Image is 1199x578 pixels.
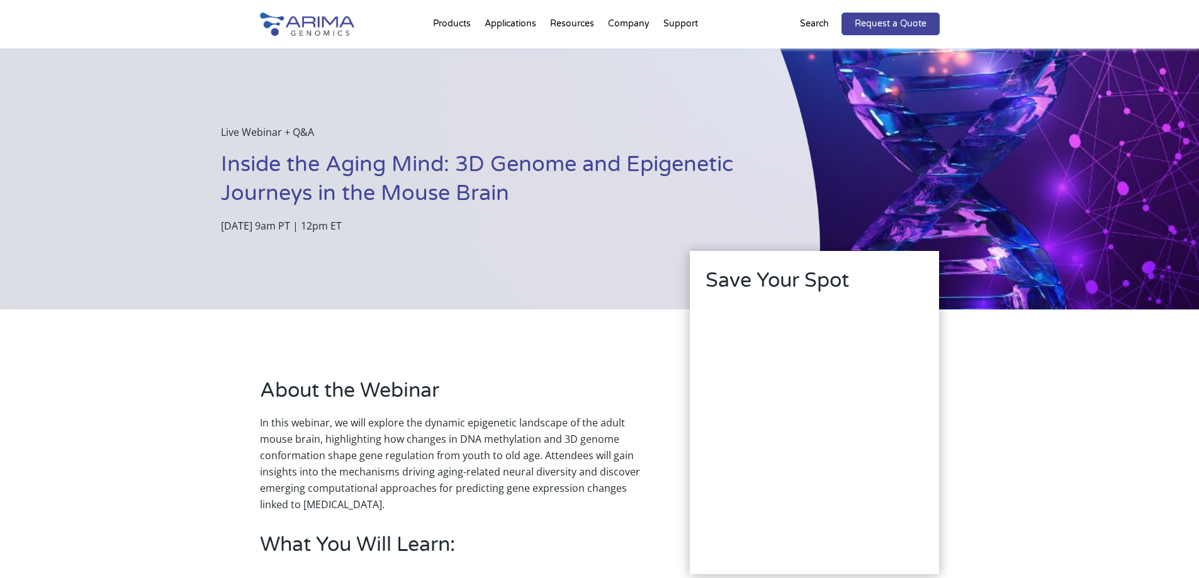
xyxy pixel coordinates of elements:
[221,124,757,150] p: Live Webinar + Q&A
[800,16,829,32] p: Search
[260,13,354,36] img: Arima-Genomics-logo
[260,414,653,513] p: In this webinar, we will explore the dynamic epigenetic landscape of the adult mouse brain, highl...
[221,218,757,234] p: [DATE] 9am PT | 12pm ET
[706,304,923,559] iframe: Form 1
[706,267,923,304] h2: Save Your Spot
[221,150,757,218] h1: Inside the Aging Mind: 3D Genome and Epigenetic Journeys in the Mouse Brain
[260,377,653,414] h2: About the Webinar
[842,13,940,35] a: Request a Quote
[260,531,653,569] h2: What You Will Learn:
